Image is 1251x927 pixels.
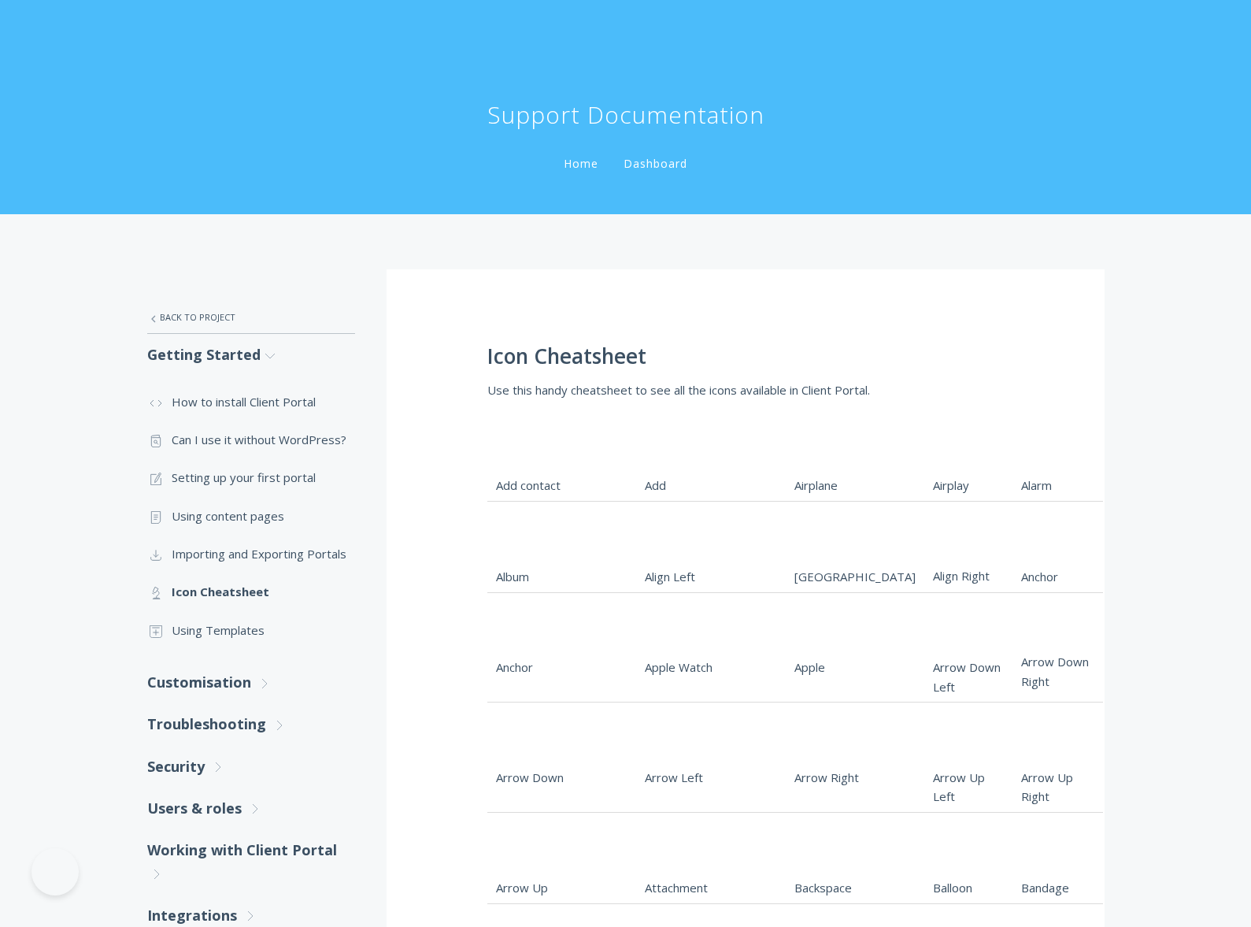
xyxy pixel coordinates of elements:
[496,512,535,551] img: Client Portal Icon
[147,703,355,745] a: Troubleshooting
[1012,703,1104,813] td: Arrow Up Right
[933,823,972,862] img: Client Portal Icons
[786,592,925,703] td: Apple
[933,512,972,551] img: Client Portal Icon
[924,411,1012,502] td: Airplay
[496,603,535,642] img: Client Portal Icon
[786,411,925,502] td: Airplane
[147,334,355,376] a: Getting Started
[794,512,834,551] img: Client Portal Icon
[1021,823,1060,862] img: Client Portal Icons
[933,713,972,752] img: Client Portal Icons
[496,823,535,862] img: Client Portal Icons
[786,502,925,592] td: [GEOGRAPHIC_DATA]
[147,829,355,895] a: Working with Client Portal
[645,823,684,862] img: Client Portal Icons
[147,573,355,610] a: Icon Cheatsheet
[147,788,355,829] a: Users & roles
[645,421,683,460] img: Client Portal Icon
[924,813,1012,903] td: Balloon
[487,592,637,703] td: Anchor
[794,823,834,862] img: Client Portal Icons
[147,746,355,788] a: Security
[636,411,786,502] td: Add
[1012,411,1104,502] td: Alarm
[487,411,637,502] td: Add contact
[1012,502,1104,592] td: Anchor
[561,156,601,171] a: Home
[147,535,355,573] a: Importing and Exporting Portals
[645,713,684,752] img: Client Portal Icons
[794,713,834,752] img: Client Portal Icons
[924,703,1012,813] td: Arrow Up Left
[1012,592,1104,703] td: Arrow Down Right
[487,345,1004,369] h2: Icon Cheatsheet
[31,848,79,895] iframe: Toggle Customer Support
[924,502,1012,592] td: Align Right
[794,603,834,642] img: Client Portal Icon
[487,813,637,903] td: Arrow Up
[147,383,355,421] a: How to install Client Portal
[636,813,786,903] td: Attachment
[1021,421,1060,460] img: Client Portal Icon
[147,301,355,334] a: Back to Project
[636,592,786,703] td: Apple Watch
[147,458,355,496] a: Setting up your first portal
[645,603,684,642] img: Client Portal Icon
[487,703,637,813] td: Arrow Down
[1012,813,1104,903] td: Bandage
[933,603,972,642] img: Client Portal Icon
[794,421,831,460] img: Client Portal Icon
[786,703,925,813] td: Arrow Right
[933,421,972,460] img: Client Portal Icon
[147,421,355,458] a: Can I use it without WordPress?
[496,713,535,752] img: Client Portal Icons
[924,592,1012,703] td: Arrow Down Left
[496,421,535,460] img: Client Portal Icons
[1021,512,1060,551] img: Client Portal Icon
[487,99,764,131] h1: Support Documentation
[147,497,355,535] a: Using content pages
[786,813,925,903] td: Backspace
[1021,713,1060,752] img: Client Portal Icons
[487,380,1004,399] p: Use this handy cheatsheet to see all the icons available in Client Portal.
[645,512,684,551] img: Client Portal Icon
[636,502,786,592] td: Align Left
[147,662,355,703] a: Customisation
[620,156,690,171] a: Dashboard
[147,611,355,649] a: Using Templates
[487,502,637,592] td: Album
[636,703,786,813] td: Arrow Left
